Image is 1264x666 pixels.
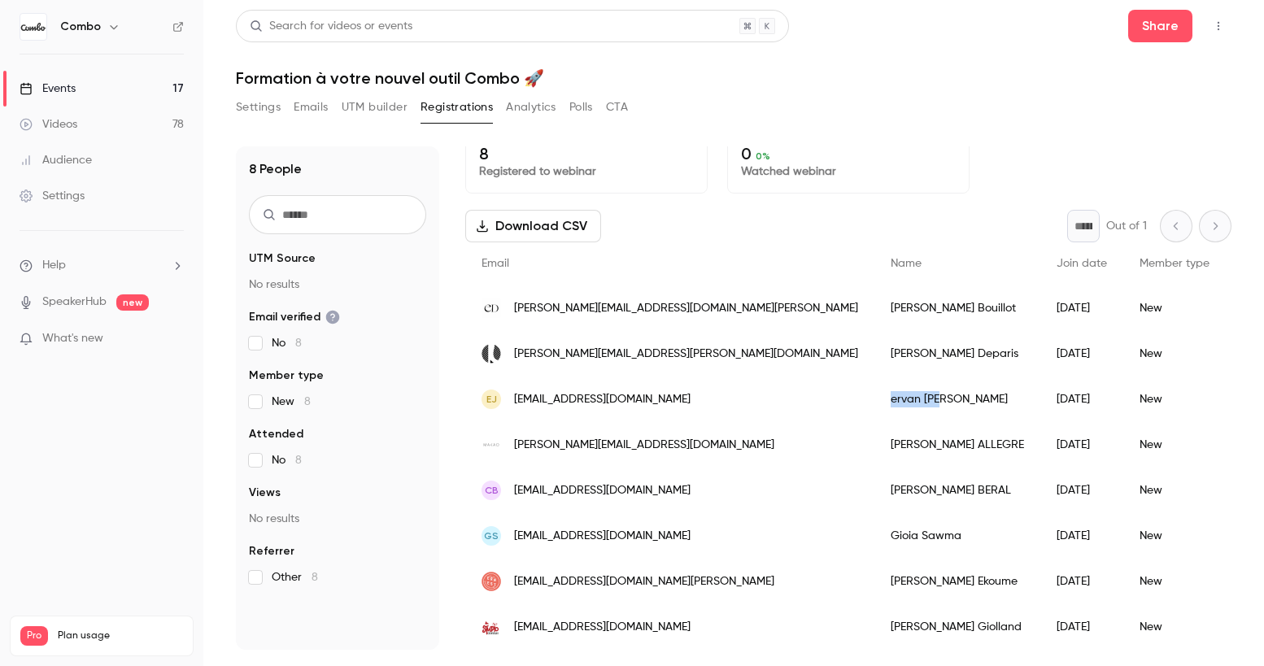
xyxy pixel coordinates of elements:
div: [DATE] [1040,331,1123,377]
img: hello-ernest.com [482,572,501,591]
div: [DATE] [1040,604,1123,650]
span: new [116,294,149,311]
div: [PERSON_NAME] Bouillot [874,285,1040,331]
span: Pro [20,626,48,646]
span: Help [42,257,66,274]
span: [PERSON_NAME][EMAIL_ADDRESS][PERSON_NAME][DOMAIN_NAME] [514,346,858,363]
li: help-dropdown-opener [20,257,184,274]
span: Plan usage [58,629,183,642]
button: Share [1128,10,1192,42]
button: Emails [294,94,328,120]
div: Audience [20,152,92,168]
div: [PERSON_NAME] Ekoume [874,559,1040,604]
section: facet-groups [249,250,426,585]
div: [DATE] [1040,422,1123,468]
div: Events [20,81,76,97]
div: [DATE] [1040,377,1123,422]
img: makao.fr [482,435,501,455]
div: [DATE] [1040,468,1123,513]
span: [EMAIL_ADDRESS][DOMAIN_NAME] [514,619,691,636]
span: No [272,335,302,351]
span: [EMAIL_ADDRESS][DOMAIN_NAME] [514,482,691,499]
span: New [272,394,311,410]
div: [PERSON_NAME] Giolland [874,604,1040,650]
div: [PERSON_NAME] ALLEGRE [874,422,1040,468]
p: Out of 1 [1106,218,1147,234]
span: Attended [249,426,303,442]
div: New [1123,468,1226,513]
button: CTA [606,94,628,120]
span: ej [486,392,497,407]
span: 8 [295,337,302,349]
span: Referrer [249,543,294,559]
div: New [1123,422,1226,468]
span: Member type [1140,258,1210,269]
div: Videos [20,116,77,133]
p: Registered to webinar [479,163,694,180]
span: 8 [312,572,318,583]
a: SpeakerHub [42,294,107,311]
div: New [1123,285,1226,331]
span: Join date [1057,258,1107,269]
span: 0 % [756,150,770,162]
h1: Formation à votre nouvel outil Combo 🚀 [236,68,1231,88]
p: No results [249,511,426,527]
div: [PERSON_NAME] BERAL [874,468,1040,513]
div: New [1123,559,1226,604]
span: CB [485,483,499,498]
span: 8 [295,455,302,466]
div: Search for videos or events [250,18,412,35]
span: What's new [42,330,103,347]
span: [EMAIL_ADDRESS][DOMAIN_NAME] [514,528,691,545]
div: ervan [PERSON_NAME] [874,377,1040,422]
span: GS [484,529,499,543]
span: Email [482,258,509,269]
button: Polls [569,94,593,120]
div: New [1123,513,1226,559]
div: [PERSON_NAME] Deparis [874,331,1040,377]
p: No results [249,276,426,293]
p: 8 [479,144,694,163]
span: 8 [304,396,311,407]
button: Download CSV [465,210,601,242]
span: Other [272,569,318,585]
span: Email verified [249,309,340,325]
button: Registrations [421,94,493,120]
button: Settings [236,94,281,120]
button: Analytics [506,94,556,120]
h1: 8 People [249,159,302,179]
img: Combo [20,14,46,40]
span: Views [249,485,281,501]
div: [DATE] [1040,285,1123,331]
span: [EMAIL_ADDRESS][DOMAIN_NAME] [514,391,691,408]
img: la-botte.com [482,344,501,363]
p: Watched webinar [741,163,956,180]
span: UTM Source [249,250,316,267]
span: Member type [249,368,324,384]
div: [DATE] [1040,559,1123,604]
p: 0 [741,144,956,163]
div: New [1123,377,1226,422]
span: [PERSON_NAME][EMAIL_ADDRESS][DOMAIN_NAME] [514,437,774,454]
span: [EMAIL_ADDRESS][DOMAIN_NAME][PERSON_NAME] [514,573,774,590]
button: UTM builder [342,94,408,120]
div: Gioia Sawma [874,513,1040,559]
h6: Combo [60,19,101,35]
span: Name [891,258,922,269]
span: No [272,452,302,468]
span: [PERSON_NAME][EMAIL_ADDRESS][DOMAIN_NAME][PERSON_NAME] [514,300,858,317]
div: New [1123,604,1226,650]
img: ets-edmond.fr [482,298,501,318]
iframe: Noticeable Trigger [164,332,184,346]
div: [DATE] [1040,513,1123,559]
div: New [1123,331,1226,377]
img: studiocine.com [482,617,501,637]
div: Settings [20,188,85,204]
